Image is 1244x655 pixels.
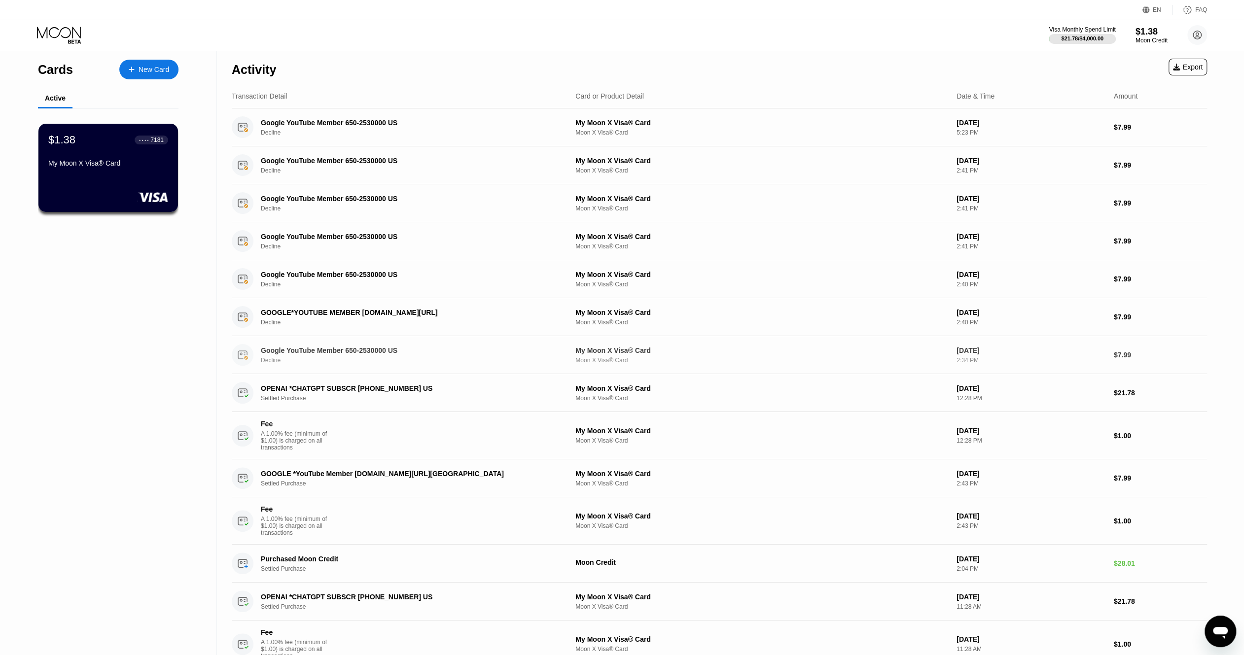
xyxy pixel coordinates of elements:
div: FeeA 1.00% fee (minimum of $1.00) is charged on all transactionsMy Moon X Visa® CardMoon X Visa® ... [232,412,1207,459]
div: New Card [119,60,178,79]
div: Moon X Visa® Card [575,395,949,402]
div: Card or Product Detail [575,92,644,100]
div: Google YouTube Member 650-2530000 US [261,157,542,165]
div: A 1.00% fee (minimum of $1.00) is charged on all transactions [261,516,335,536]
div: EN [1153,6,1161,13]
div: Moon X Visa® Card [575,129,949,136]
div: 11:28 AM [957,603,1106,610]
div: 7181 [150,137,164,143]
div: 12:28 PM [957,395,1106,402]
div: Decline [261,357,563,364]
div: Google YouTube Member 650-2530000 USDeclineMy Moon X Visa® CardMoon X Visa® Card[DATE]2:41 PM$7.99 [232,184,1207,222]
div: Moon X Visa® Card [575,243,949,250]
div: Moon X Visa® Card [575,522,949,529]
div: $7.99 [1114,161,1207,169]
div: [DATE] [957,470,1106,478]
div: Decline [261,319,563,326]
div: 2:41 PM [957,205,1106,212]
div: My Moon X Visa® Card [48,159,168,167]
div: Moon Credit [1136,37,1168,44]
div: $1.38Moon Credit [1136,27,1168,44]
div: Moon X Visa® Card [575,646,949,653]
div: $1.00 [1114,640,1207,648]
div: $7.99 [1114,199,1207,207]
div: Settled Purchase [261,565,563,572]
div: $7.99 [1114,313,1207,321]
div: [DATE] [957,119,1106,127]
div: My Moon X Visa® Card [575,119,949,127]
div: $7.99 [1114,474,1207,482]
div: GOOGLE *YouTube Member [DOMAIN_NAME][URL][GEOGRAPHIC_DATA]Settled PurchaseMy Moon X Visa® CardMoo... [232,459,1207,497]
div: Google YouTube Member 650-2530000 USDeclineMy Moon X Visa® CardMoon X Visa® Card[DATE]2:40 PM$7.99 [232,260,1207,298]
div: [DATE] [957,346,1106,354]
div: Fee [261,628,330,636]
div: 2:34 PM [957,357,1106,364]
div: My Moon X Visa® Card [575,346,949,354]
div: Purchased Moon CreditSettled PurchaseMoon Credit[DATE]2:04 PM$28.01 [232,545,1207,583]
div: [DATE] [957,309,1106,316]
div: Google YouTube Member 650-2530000 US [261,346,542,354]
div: My Moon X Visa® Card [575,635,949,643]
div: Settled Purchase [261,603,563,610]
div: $7.99 [1114,351,1207,359]
div: Google YouTube Member 650-2530000 US [261,195,542,203]
div: [DATE] [957,233,1106,241]
div: $21.78 [1114,597,1207,605]
div: $28.01 [1114,559,1207,567]
div: Moon X Visa® Card [575,319,949,326]
div: Settled Purchase [261,395,563,402]
div: ● ● ● ● [139,138,149,141]
iframe: Кнопка запуска окна обмена сообщениями [1205,616,1236,647]
div: Decline [261,281,563,288]
div: Amount [1114,92,1137,100]
div: $1.38 [48,134,75,146]
div: 2:04 PM [957,565,1106,572]
div: My Moon X Visa® Card [575,233,949,241]
div: 2:43 PM [957,522,1106,529]
div: $7.99 [1114,237,1207,245]
div: [DATE] [957,427,1106,435]
div: OPENAI *CHATGPT SUBSCR [PHONE_NUMBER] USSettled PurchaseMy Moon X Visa® CardMoon X Visa® Card[DAT... [232,583,1207,621]
div: 5:23 PM [957,129,1106,136]
div: Google YouTube Member 650-2530000 US [261,271,542,278]
div: Moon X Visa® Card [575,437,949,444]
div: My Moon X Visa® Card [575,427,949,435]
div: 12:28 PM [957,437,1106,444]
div: [DATE] [957,555,1106,563]
div: Visa Monthly Spend Limit$21.78/$4,000.00 [1049,26,1115,44]
div: Date & Time [957,92,995,100]
div: Active [45,94,66,102]
div: Moon X Visa® Card [575,357,949,364]
div: A 1.00% fee (minimum of $1.00) is charged on all transactions [261,430,335,451]
div: GOOGLE *YouTube Member [DOMAIN_NAME][URL][GEOGRAPHIC_DATA] [261,470,542,478]
div: Cards [38,63,73,77]
div: OPENAI *CHATGPT SUBSCR [PHONE_NUMBER] USSettled PurchaseMy Moon X Visa® CardMoon X Visa® Card[DAT... [232,374,1207,412]
div: [DATE] [957,271,1106,278]
div: [DATE] [957,512,1106,520]
div: Moon X Visa® Card [575,205,949,212]
div: Fee [261,420,330,428]
div: $1.00 [1114,432,1207,440]
div: Decline [261,129,563,136]
div: EN [1142,5,1173,15]
div: $7.99 [1114,275,1207,283]
div: Decline [261,205,563,212]
div: Moon Credit [575,558,949,566]
div: 2:41 PM [957,243,1106,250]
div: Google YouTube Member 650-2530000 US [261,233,542,241]
div: OPENAI *CHATGPT SUBSCR [PHONE_NUMBER] US [261,593,542,601]
div: $21.78 / $4,000.00 [1061,35,1103,41]
div: 2:43 PM [957,480,1106,487]
div: My Moon X Visa® Card [575,157,949,165]
div: My Moon X Visa® Card [575,384,949,392]
div: Decline [261,167,563,174]
div: FAQ [1195,6,1207,13]
div: GOOGLE*YOUTUBE MEMBER [DOMAIN_NAME][URL]DeclineMy Moon X Visa® CardMoon X Visa® Card[DATE]2:40 PM... [232,298,1207,336]
div: Activity [232,63,276,77]
div: Settled Purchase [261,480,563,487]
div: Moon X Visa® Card [575,480,949,487]
div: Moon X Visa® Card [575,603,949,610]
div: Transaction Detail [232,92,287,100]
div: $1.38● ● ● ●7181My Moon X Visa® Card [38,124,178,212]
div: My Moon X Visa® Card [575,271,949,278]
